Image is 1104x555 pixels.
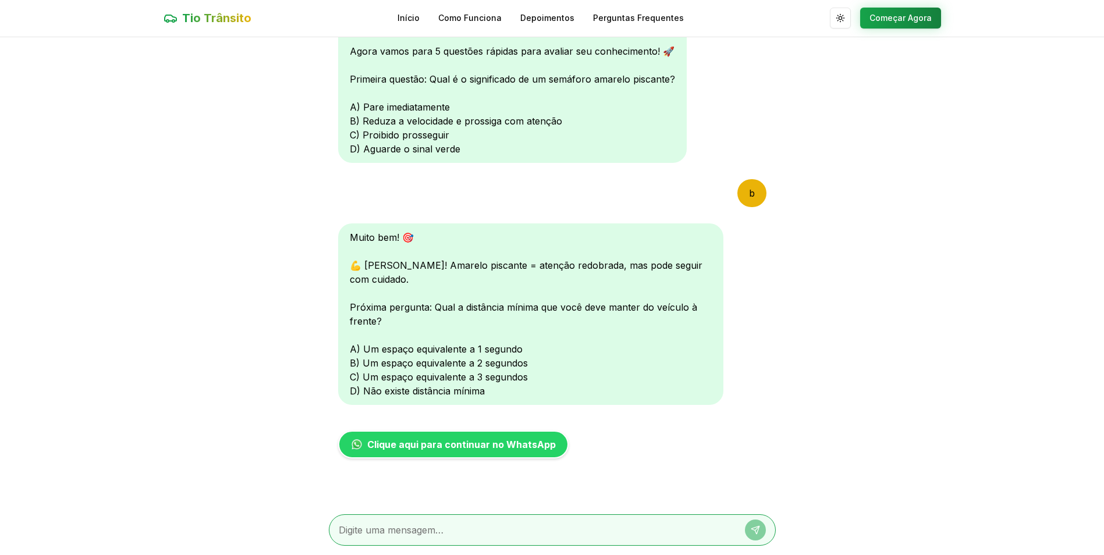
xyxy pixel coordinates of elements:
[397,12,420,24] a: Início
[338,431,569,458] a: Clique aqui para continuar no WhatsApp
[438,12,502,24] a: Como Funciona
[164,10,251,26] a: Tio Trânsito
[367,437,556,451] span: Clique aqui para continuar no WhatsApp
[737,179,766,207] div: b
[520,12,574,24] a: Depoimentos
[182,10,251,26] span: Tio Trânsito
[338,223,723,405] div: Muito bem! 🎯 💪 [PERSON_NAME]! Amarelo piscante = atenção redobrada, mas pode seguir com cuidado. ...
[860,8,941,29] button: Começar Agora
[593,12,684,24] a: Perguntas Frequentes
[338,9,687,163] div: Muito bem! 🎯 Via arterial = 60 km/h quando não há sinalização. Agora vamos para 5 questões rápida...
